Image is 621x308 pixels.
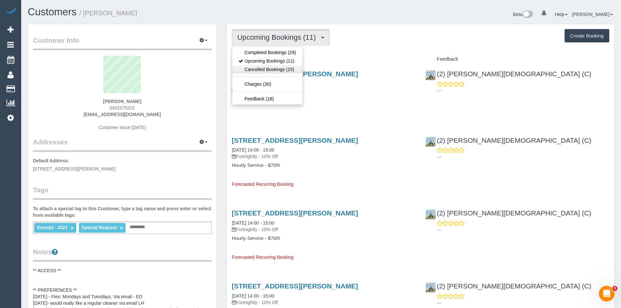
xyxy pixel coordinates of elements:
[426,210,436,219] img: (2) Raisul Islam (C)
[98,125,146,130] span: Customer since [DATE]
[83,112,161,117] a: [EMAIL_ADDRESS][DOMAIN_NAME]
[232,29,330,46] button: Upcoming Bookings (11)
[232,282,358,290] a: [STREET_ADDRESS][PERSON_NAME]
[572,12,613,17] a: [PERSON_NAME]
[80,9,137,17] small: / [PERSON_NAME]
[232,220,274,226] a: [DATE] 14:00 - 15:00
[33,185,212,200] legend: Tags
[232,65,303,74] a: Cancelled Bookings (15)
[37,225,67,230] span: Exempt - 2021
[70,225,73,231] a: ×
[232,153,416,160] p: Fortnightly - 10% Off
[522,10,533,19] img: New interface
[612,286,617,291] span: 5
[33,247,212,262] legend: Notes
[437,87,609,94] p: ---
[82,225,117,230] span: Special Request
[425,70,591,78] a: (2) [PERSON_NAME][DEMOGRAPHIC_DATA] (C)
[232,147,274,153] a: [DATE] 14:00 - 15:00
[426,283,436,292] img: (2) Raisul Islam (C)
[232,293,274,299] a: [DATE] 14:00 - 15:00
[232,87,416,94] p: Fortnightly - 10% Off
[437,154,609,160] p: ---
[120,225,123,231] a: ×
[232,209,358,217] a: [STREET_ADDRESS][PERSON_NAME]
[437,300,609,306] p: ---
[232,57,303,65] a: Upcoming Bookings (11)
[425,282,591,290] a: (2) [PERSON_NAME][DEMOGRAPHIC_DATA] (C)
[110,105,135,110] span: 0402576201
[28,6,77,18] a: Customers
[425,137,591,144] a: (2) [PERSON_NAME][DEMOGRAPHIC_DATA] (C)
[232,299,416,306] p: Fortnightly - 10% Off
[237,33,319,41] span: Upcoming Bookings (11)
[232,163,416,168] h4: Hourly Service - $70/h
[513,12,533,17] a: Beta
[426,70,436,80] img: (2) Raisul Islam (C)
[232,56,416,62] h4: Service
[232,96,416,102] h4: Hourly Service - $70/h
[437,227,609,233] p: ---
[232,182,293,187] span: Forecasted Recurring Booking
[232,80,303,88] a: Charges (30)
[33,157,69,164] label: Default Address:
[232,48,303,57] a: Completed Bookings (29)
[599,286,614,301] iframe: Intercom live chat
[4,7,17,16] img: Automaid Logo
[232,255,293,260] span: Forecasted Recurring Booking
[33,36,212,50] legend: Customer Info
[426,137,436,147] img: (2) Raisul Islam (C)
[232,95,303,103] a: Feedback (18)
[103,99,141,104] strong: [PERSON_NAME]
[555,12,568,17] a: Help
[425,209,591,217] a: (2) [PERSON_NAME][DEMOGRAPHIC_DATA] (C)
[232,226,416,233] p: Fortnightly - 10% Off
[425,56,609,62] h4: Feedback
[565,29,609,43] button: Create Booking
[232,236,416,241] h4: Hourly Service - $70/h
[33,205,212,218] label: To attach a special tag to this Customer, type a tag name and press enter or select from availabl...
[232,137,358,144] a: [STREET_ADDRESS][PERSON_NAME]
[33,166,116,171] span: [STREET_ADDRESS][PERSON_NAME]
